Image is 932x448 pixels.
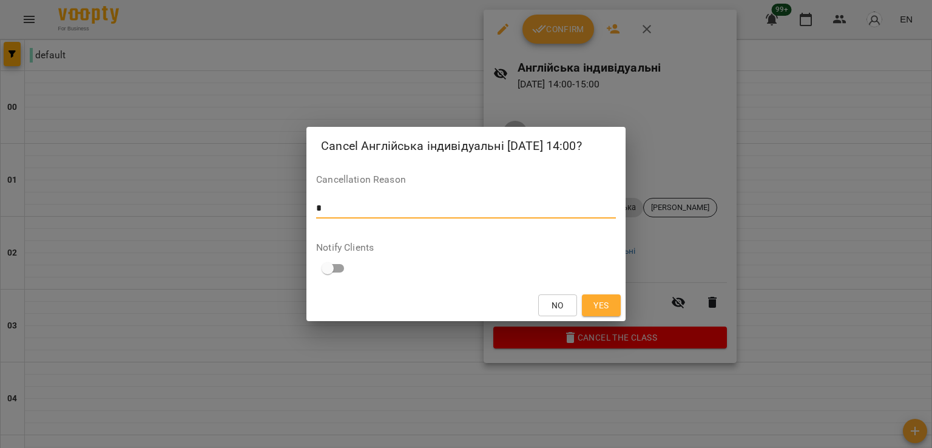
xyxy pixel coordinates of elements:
[582,294,621,316] button: Yes
[552,298,564,313] span: No
[321,137,611,155] h2: Cancel Англійська індивідуальні [DATE] 14:00?
[316,243,616,253] label: Notify Clients
[593,298,609,313] span: Yes
[316,175,616,185] label: Cancellation Reason
[538,294,577,316] button: No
